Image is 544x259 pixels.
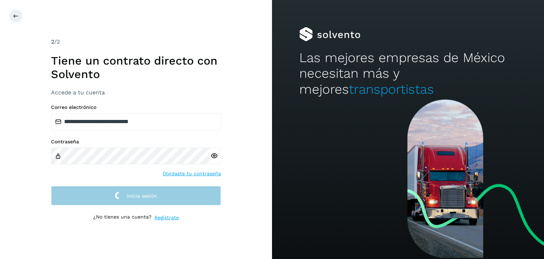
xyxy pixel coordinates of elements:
a: Olvidaste tu contraseña [163,170,221,177]
span: 2 [51,38,54,45]
h3: Accede a tu cuenta [51,89,221,96]
h1: Tiene un contrato directo con Solvento [51,54,221,81]
button: Inicia sesión [51,186,221,205]
div: /2 [51,38,221,46]
label: Contraseña [51,139,221,145]
p: ¿No tienes una cuenta? [93,214,152,221]
span: transportistas [349,82,434,97]
a: Regístrate [154,214,179,221]
h2: Las mejores empresas de México necesitan más y mejores [299,50,517,97]
label: Correo electrónico [51,104,221,110]
span: Inicia sesión [127,193,157,198]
